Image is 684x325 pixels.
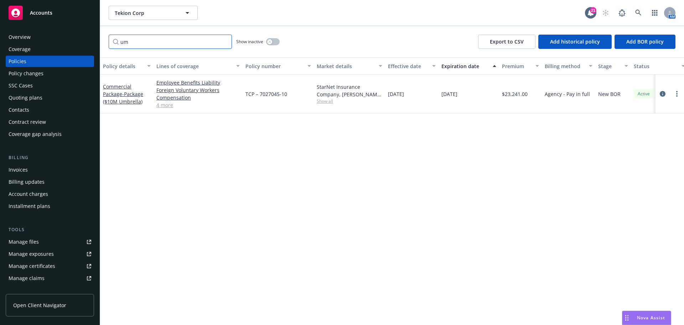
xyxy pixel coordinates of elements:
[542,57,595,75] button: Billing method
[6,226,94,233] div: Tools
[9,273,45,284] div: Manage claims
[590,7,596,14] div: 21
[545,90,590,98] span: Agency - Pay in full
[6,164,94,176] a: Invoices
[317,62,374,70] div: Market details
[6,188,94,200] a: Account charges
[103,83,143,105] a: Commercial Package
[115,9,176,17] span: Tekion Corp
[6,176,94,188] a: Billing updates
[441,90,457,98] span: [DATE]
[9,188,48,200] div: Account charges
[9,68,43,79] div: Policy changes
[490,38,524,45] span: Export to CSV
[388,62,428,70] div: Effective date
[9,31,31,43] div: Overview
[6,92,94,103] a: Quoting plans
[615,6,629,20] a: Report a Bug
[9,56,26,67] div: Policies
[478,35,535,49] button: Export to CSV
[13,301,66,309] span: Open Client Navigator
[499,57,542,75] button: Premium
[538,35,612,49] button: Add historical policy
[502,90,528,98] span: $23,241.00
[631,6,646,20] a: Search
[626,38,664,45] span: Add BOR policy
[9,116,46,128] div: Contract review
[6,236,94,248] a: Manage files
[6,248,94,260] a: Manage exposures
[6,285,94,296] a: Manage BORs
[9,176,45,188] div: Billing updates
[637,91,651,97] span: Active
[673,90,681,98] a: more
[6,80,94,91] a: SSC Cases
[6,3,94,23] a: Accounts
[6,56,94,67] a: Policies
[236,39,263,45] span: Show inactive
[314,57,385,75] button: Market details
[385,57,439,75] button: Effective date
[9,80,33,91] div: SSC Cases
[9,200,50,212] div: Installment plans
[245,90,287,98] span: TCP – 7027045-10
[156,62,232,70] div: Lines of coverage
[502,62,531,70] div: Premium
[637,315,665,321] span: Nova Assist
[6,116,94,128] a: Contract review
[6,260,94,272] a: Manage certificates
[9,248,54,260] div: Manage exposures
[9,128,62,140] div: Coverage gap analysis
[317,98,382,104] span: Show all
[6,31,94,43] a: Overview
[245,62,303,70] div: Policy number
[441,62,488,70] div: Expiration date
[103,62,143,70] div: Policy details
[439,57,499,75] button: Expiration date
[550,38,600,45] span: Add historical policy
[622,311,671,325] button: Nova Assist
[6,68,94,79] a: Policy changes
[9,92,42,103] div: Quoting plans
[109,6,198,20] button: Tekion Corp
[634,62,677,70] div: Status
[6,154,94,161] div: Billing
[9,260,55,272] div: Manage certificates
[6,104,94,116] a: Contacts
[648,6,662,20] a: Switch app
[9,44,31,55] div: Coverage
[109,35,232,49] input: Filter by keyword...
[30,10,52,16] span: Accounts
[6,273,94,284] a: Manage claims
[622,311,631,325] div: Drag to move
[317,83,382,98] div: StarNet Insurance Company, [PERSON_NAME] Corporation
[9,236,39,248] div: Manage files
[9,164,28,176] div: Invoices
[100,57,154,75] button: Policy details
[545,62,585,70] div: Billing method
[6,128,94,140] a: Coverage gap analysis
[658,90,667,98] a: circleInformation
[595,57,631,75] button: Stage
[156,101,240,109] a: 4 more
[9,104,29,116] div: Contacts
[615,35,675,49] button: Add BOR policy
[156,79,240,86] a: Employee Benefits Liability
[6,44,94,55] a: Coverage
[156,86,240,101] a: Foreign Voluntary Workers Compensation
[598,90,621,98] span: New BOR
[243,57,314,75] button: Policy number
[9,285,42,296] div: Manage BORs
[598,62,620,70] div: Stage
[388,90,404,98] span: [DATE]
[154,57,243,75] button: Lines of coverage
[103,91,143,105] span: - Package ($10M Umbrella)
[598,6,613,20] a: Start snowing
[6,200,94,212] a: Installment plans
